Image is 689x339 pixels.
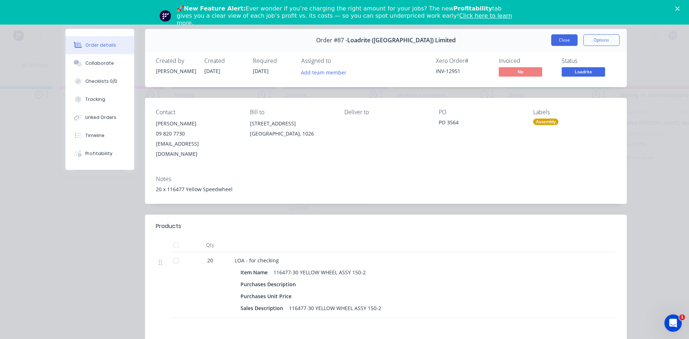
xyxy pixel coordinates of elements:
[156,139,239,159] div: [EMAIL_ADDRESS][DOMAIN_NAME]
[204,57,244,64] div: Created
[271,267,369,278] div: 116477-30 YELLOW WHEEL ASSY 150-2
[583,34,620,46] button: Options
[250,119,333,142] div: [STREET_ADDRESS][GEOGRAPHIC_DATA], 1026
[85,96,105,103] div: Tracking
[533,119,558,125] div: Assembly
[156,67,196,75] div: [PERSON_NAME]
[499,67,542,76] span: No
[156,119,239,159] div: [PERSON_NAME]09 820 7730[EMAIL_ADDRESS][DOMAIN_NAME]
[204,68,220,74] span: [DATE]
[241,291,294,301] div: Purchases Unit Price
[250,109,333,116] div: Bill to
[156,119,239,129] div: [PERSON_NAME]
[235,257,279,264] span: LOA - for checking
[562,57,616,64] div: Status
[301,57,374,64] div: Assigned to
[65,90,134,108] button: Tracking
[65,36,134,54] button: Order details
[85,150,112,157] div: Profitability
[65,72,134,90] button: Checklists 0/0
[177,12,512,26] a: Click here to learn more.
[499,57,553,64] div: Invoiced
[562,67,605,78] button: Loadrite
[297,67,350,77] button: Add team member
[436,67,490,75] div: INV-12951
[85,114,116,121] div: Linked Orders
[156,109,239,116] div: Contact
[439,119,522,129] div: PO 3564
[188,238,232,252] div: Qty
[250,129,333,139] div: [GEOGRAPHIC_DATA], 1026
[156,129,239,139] div: 09 820 7730
[65,108,134,126] button: Linked Orders
[156,185,616,193] div: 20 x 116477 Yellow Speedwheel
[675,7,682,11] div: Close
[436,57,490,64] div: Xero Order #
[156,57,196,64] div: Created by
[65,54,134,72] button: Collaborate
[241,267,271,278] div: Item Name
[65,145,134,163] button: Profitability
[177,5,518,27] div: 🚀 Ever wonder if you’re charging the right amount for your jobs? The new tab gives you a clear vi...
[250,119,333,129] div: [STREET_ADDRESS]
[301,67,350,77] button: Add team member
[316,37,347,44] span: Order #87 -
[664,314,682,332] iframe: Intercom live chat
[679,314,685,320] span: 1
[253,57,293,64] div: Required
[160,10,171,22] img: Profile image for Team
[65,126,134,145] button: Timeline
[85,78,117,85] div: Checklists 0/0
[156,222,181,231] div: Products
[454,5,492,12] b: Profitability
[439,109,522,116] div: PO
[286,303,384,313] div: 116477-30 YELLOW WHEEL ASSY 150-2
[253,68,269,74] span: [DATE]
[85,42,116,48] div: Order details
[241,303,286,313] div: Sales Description
[85,60,114,66] div: Collaborate
[533,109,616,116] div: Labels
[347,37,456,44] span: Loadrite ([GEOGRAPHIC_DATA]) Limited
[207,257,213,264] span: 20
[85,132,105,139] div: Timeline
[551,34,578,46] button: Close
[344,109,427,116] div: Deliver to
[184,5,246,12] b: New Feature Alert:
[241,279,299,289] div: Purchases Description
[562,67,605,76] span: Loadrite
[156,176,616,183] div: Notes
